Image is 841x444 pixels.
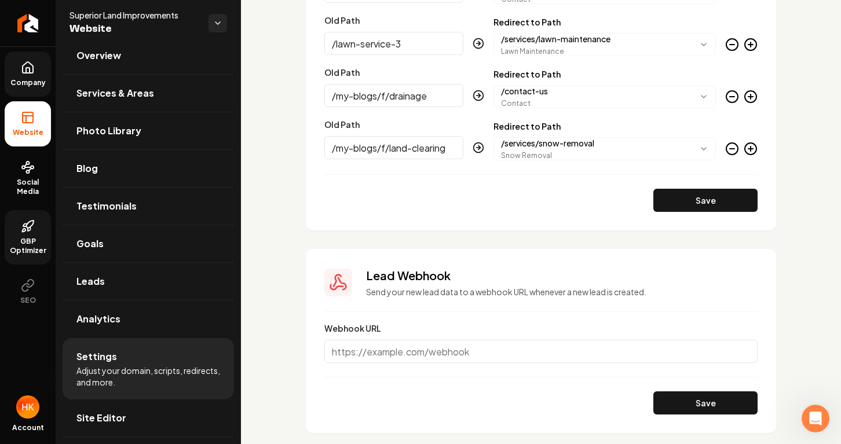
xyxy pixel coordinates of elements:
[76,49,121,63] span: Overview
[63,300,234,337] a: Analytics
[63,112,234,149] a: Photo Library
[493,70,716,78] label: Redirect to Path
[324,119,360,130] label: Old Path
[76,237,104,251] span: Goals
[16,296,41,305] span: SEO
[802,405,829,432] iframe: Intercom live chat
[76,274,105,288] span: Leads
[76,124,141,138] span: Photo Library
[70,9,199,21] span: Superior Land Improvements
[8,5,30,27] button: go back
[370,5,391,25] div: Close
[324,323,381,333] label: Webhook URL
[76,162,98,175] span: Blog
[63,75,234,112] a: Services & Areas
[63,399,234,436] a: Site Editor
[16,395,39,419] img: Harley Keranen
[76,199,137,213] span: Testimonials
[493,18,716,26] label: Redirect to Path
[653,391,758,414] button: Save
[76,411,126,425] span: Site Editor
[76,350,117,364] span: Settings
[366,267,758,284] h3: Lead Webhook
[324,32,463,55] input: /old-path
[70,21,199,37] span: Website
[17,14,39,32] img: Rebolt Logo
[63,37,234,74] a: Overview
[63,150,234,187] a: Blog
[324,340,758,363] input: https://example.com/webhook
[5,52,51,97] a: Company
[324,67,360,78] label: Old Path
[76,86,154,100] span: Services & Areas
[63,225,234,262] a: Goals
[8,128,48,137] span: Website
[5,178,51,196] span: Social Media
[653,189,758,212] button: Save
[16,395,39,419] button: Open user button
[5,210,51,265] a: GBP Optimizer
[366,286,758,298] p: Send your new lead data to a webhook URL whenever a new lead is created.
[76,312,120,326] span: Analytics
[12,423,44,432] span: Account
[324,136,463,159] input: /old-path
[6,78,50,87] span: Company
[63,263,234,300] a: Leads
[324,15,360,25] label: Old Path
[63,188,234,225] a: Testimonials
[5,151,51,206] a: Social Media
[493,122,716,130] label: Redirect to Path
[76,365,220,388] span: Adjust your domain, scripts, redirects, and more.
[324,84,463,107] input: /old-path
[5,269,51,314] button: SEO
[5,237,51,255] span: GBP Optimizer
[348,5,370,27] button: Collapse window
